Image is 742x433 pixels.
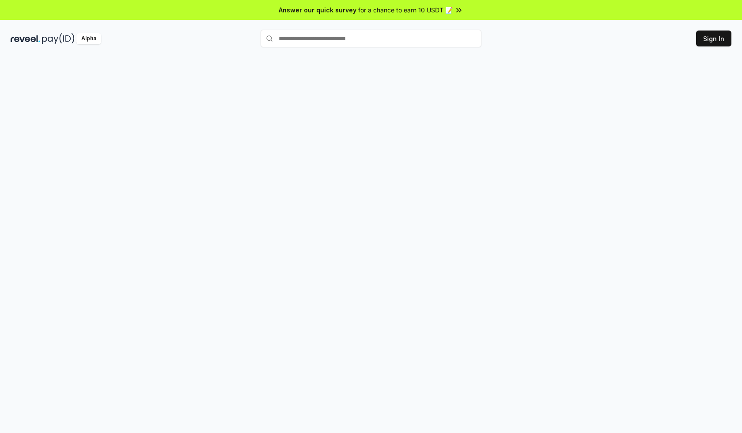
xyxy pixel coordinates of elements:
[358,5,453,15] span: for a chance to earn 10 USDT 📝
[11,33,40,44] img: reveel_dark
[696,31,731,46] button: Sign In
[279,5,356,15] span: Answer our quick survey
[76,33,101,44] div: Alpha
[42,33,75,44] img: pay_id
